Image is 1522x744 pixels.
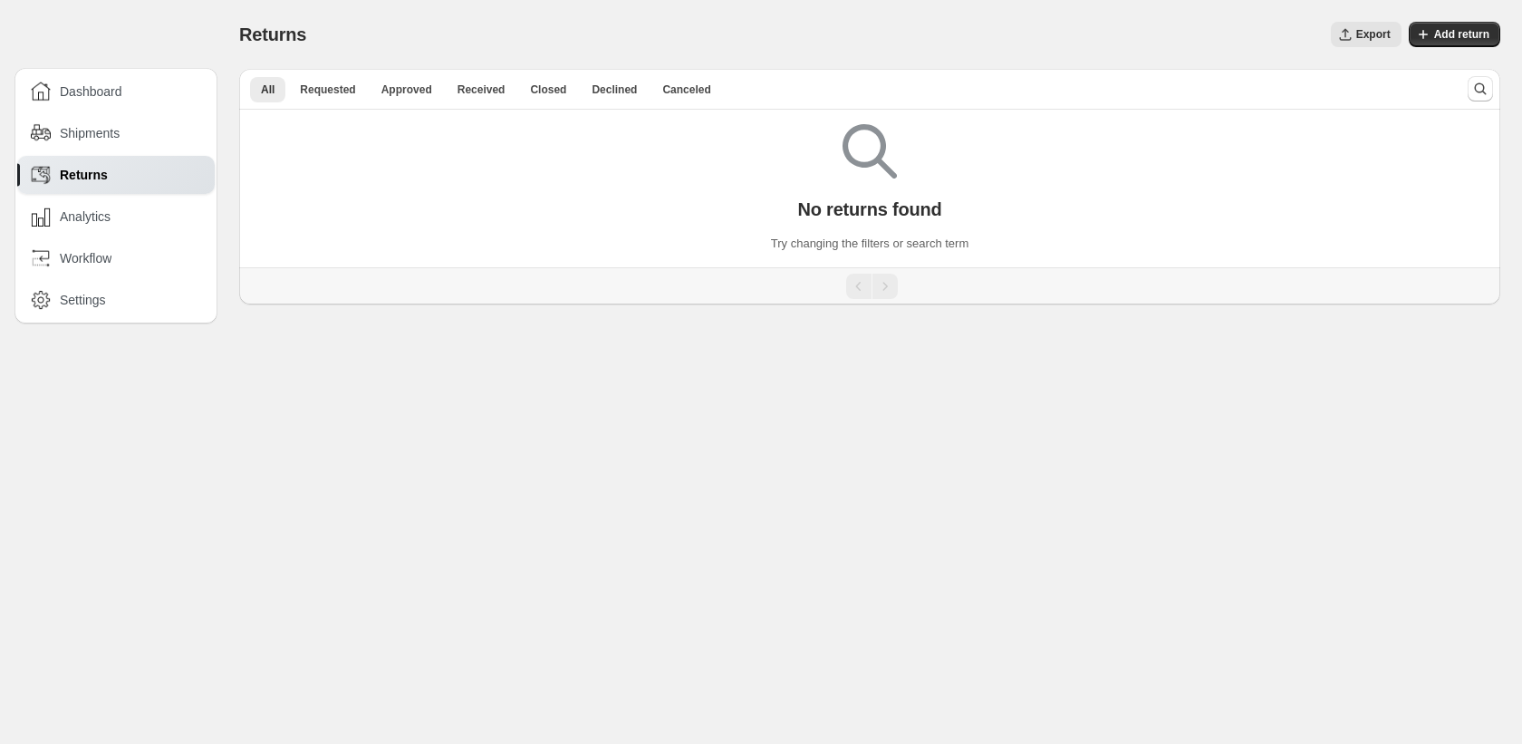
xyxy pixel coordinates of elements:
span: Add return [1434,27,1489,42]
button: Search and filter results [1468,76,1493,101]
span: Dashboard [60,82,122,101]
span: Declined [592,82,637,97]
span: Analytics [60,208,111,226]
span: Canceled [662,82,710,97]
span: Settings [60,291,106,309]
span: Returns [60,166,108,184]
button: Add return [1409,22,1500,47]
span: Closed [530,82,566,97]
span: Approved [381,82,432,97]
span: All [261,82,275,97]
span: Shipments [60,124,120,142]
span: Received [458,82,506,97]
nav: Pagination [239,267,1500,304]
span: Workflow [60,249,111,267]
p: No returns found [797,198,941,220]
span: Requested [300,82,355,97]
span: Returns [239,24,306,44]
img: Empty search results [843,124,897,179]
button: Export [1331,22,1402,47]
p: Try changing the filters or search term [771,235,968,253]
span: Export [1356,27,1391,42]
